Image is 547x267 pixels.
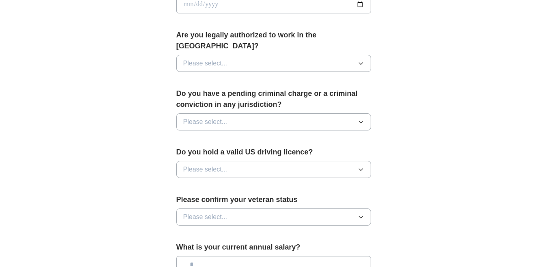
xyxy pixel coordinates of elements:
[176,30,371,52] label: Are you legally authorized to work in the [GEOGRAPHIC_DATA]?
[176,208,371,226] button: Please select...
[176,147,371,158] label: Do you hold a valid US driving licence?
[183,59,227,68] span: Please select...
[176,113,371,130] button: Please select...
[183,212,227,222] span: Please select...
[183,165,227,174] span: Please select...
[176,161,371,178] button: Please select...
[176,55,371,72] button: Please select...
[183,117,227,127] span: Please select...
[176,242,371,253] label: What is your current annual salary?
[176,194,371,205] label: Please confirm your veteran status
[176,88,371,110] label: Do you have a pending criminal charge or a criminal conviction in any jurisdiction?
